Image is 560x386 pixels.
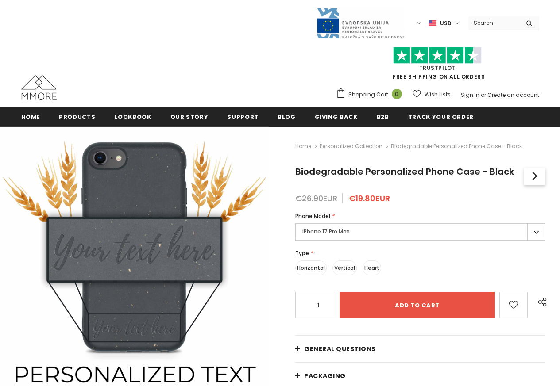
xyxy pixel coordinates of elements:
span: 0 [392,89,402,99]
img: USD [429,19,436,27]
span: Blog [278,113,296,121]
span: €19.80EUR [349,193,390,204]
img: MMORE Cases [21,75,57,100]
span: Products [59,113,95,121]
span: Wish Lists [425,90,451,99]
a: Personalized Collection [320,142,382,150]
label: Horizontal [295,260,327,275]
span: Our Story [170,113,209,121]
a: Our Story [170,107,209,126]
a: Lookbook [114,107,151,126]
span: B2B [377,113,389,121]
span: or [481,91,486,99]
a: Home [21,107,40,126]
span: FREE SHIPPING ON ALL ORDERS [336,51,539,80]
a: General Questions [295,336,545,362]
span: Home [21,113,40,121]
span: Giving back [315,113,358,121]
span: Biodegradable Personalized Phone Case - Black [295,165,514,178]
a: Trustpilot [419,64,456,72]
a: Javni Razpis [316,19,405,27]
a: Products [59,107,95,126]
span: Track your order [408,113,474,121]
label: iPhone 17 Pro Max [295,223,545,241]
span: General Questions [304,344,376,353]
span: Phone Model [295,212,330,220]
img: Javni Razpis [316,7,405,39]
span: Lookbook [114,113,151,121]
a: Home [295,141,311,152]
span: Type [295,249,309,257]
span: Shopping Cart [348,90,388,99]
span: Biodegradable Personalized Phone Case - Black [391,141,522,152]
a: B2B [377,107,389,126]
img: Trust Pilot Stars [393,47,482,64]
a: Create an account [487,91,539,99]
a: Track your order [408,107,474,126]
input: Add to cart [340,292,495,318]
span: USD [440,19,452,28]
a: support [227,107,259,126]
span: €26.90EUR [295,193,337,204]
label: Vertical [332,260,357,275]
label: Heart [363,260,381,275]
a: Sign In [461,91,479,99]
a: Giving back [315,107,358,126]
span: support [227,113,259,121]
a: Wish Lists [413,87,451,102]
input: Search Site [468,16,519,29]
a: Shopping Cart 0 [336,88,406,101]
a: Blog [278,107,296,126]
span: PACKAGING [304,371,346,380]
